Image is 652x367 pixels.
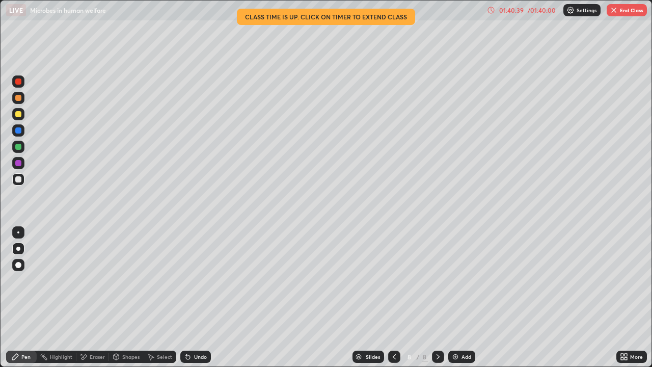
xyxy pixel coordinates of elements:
[366,354,380,359] div: Slides
[122,354,140,359] div: Shapes
[610,6,618,14] img: end-class-cross
[194,354,207,359] div: Undo
[526,7,557,13] div: / 01:40:00
[30,6,106,14] p: Microbes in human welfare
[451,353,459,361] img: add-slide-button
[417,354,420,360] div: /
[630,354,643,359] div: More
[404,354,415,360] div: 8
[157,354,172,359] div: Select
[461,354,471,359] div: Add
[21,354,31,359] div: Pen
[607,4,647,16] button: End Class
[50,354,72,359] div: Highlight
[422,352,428,361] div: 8
[90,354,105,359] div: Eraser
[577,8,596,13] p: Settings
[9,6,23,14] p: LIVE
[497,7,526,13] div: 01:40:39
[566,6,575,14] img: class-settings-icons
